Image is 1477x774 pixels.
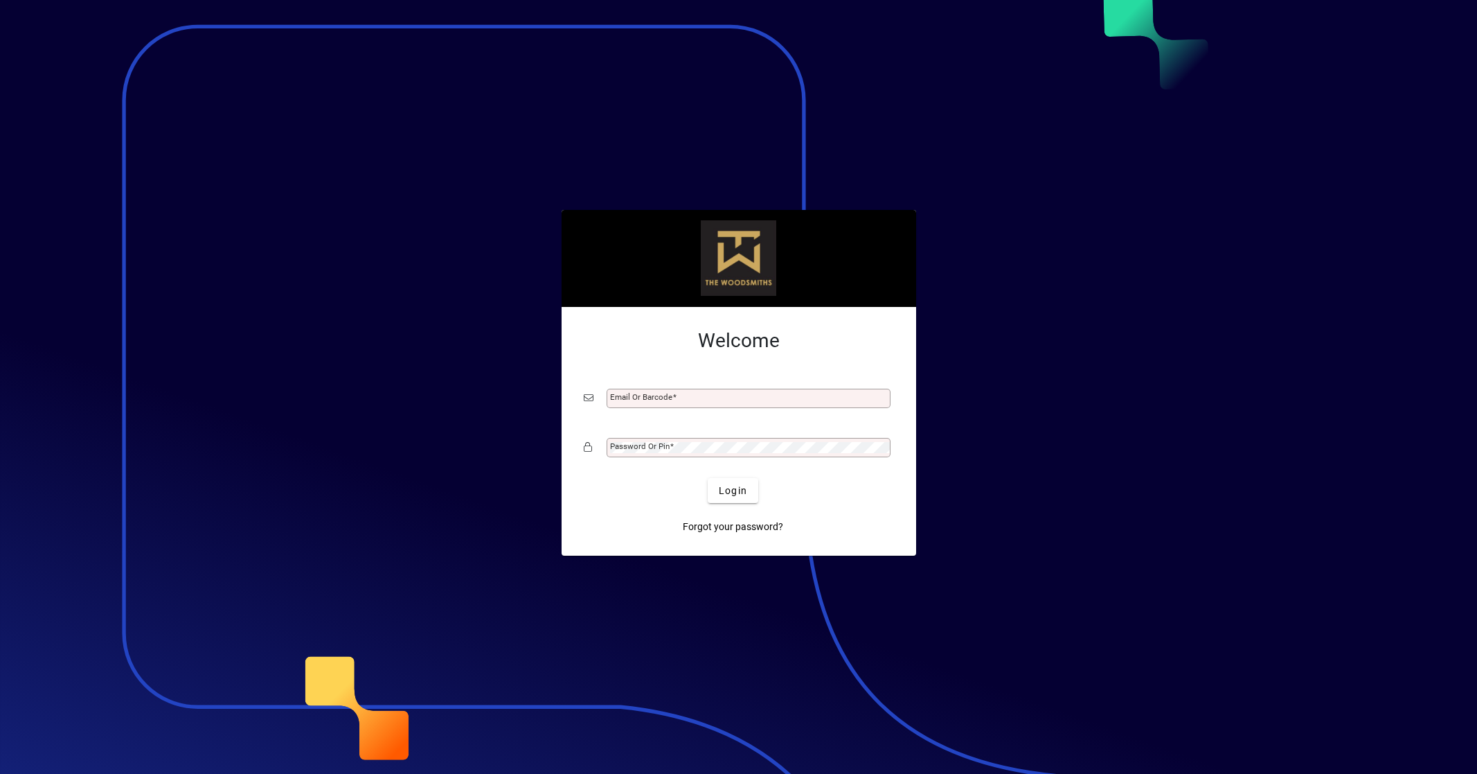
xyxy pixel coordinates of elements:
a: Forgot your password? [677,514,789,539]
mat-label: Email or Barcode [610,392,672,402]
span: Login [719,484,747,498]
h2: Welcome [584,329,894,353]
mat-label: Password or Pin [610,441,670,451]
button: Login [708,478,758,503]
span: Forgot your password? [683,520,783,534]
